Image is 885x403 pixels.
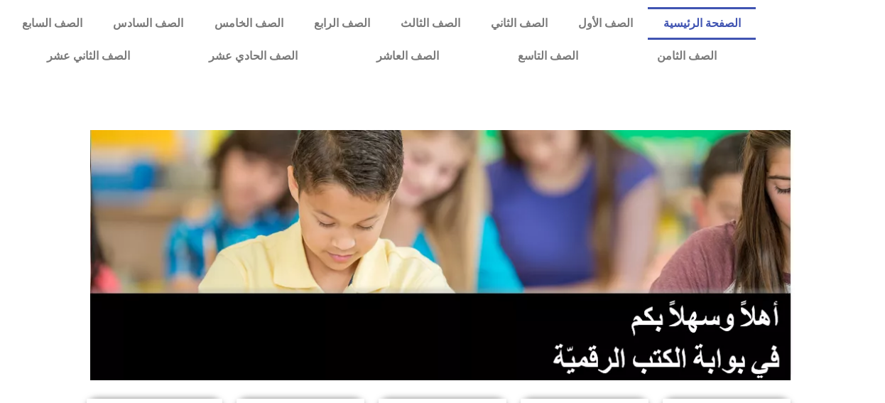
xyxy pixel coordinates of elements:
[298,7,385,40] a: الصف الرابع
[169,40,337,72] a: الصف الحادي عشر
[563,7,648,40] a: الصف الأول
[7,40,169,72] a: الصف الثاني عشر
[385,7,475,40] a: الصف الثالث
[478,40,617,72] a: الصف التاسع
[617,40,756,72] a: الصف الثامن
[475,7,563,40] a: الصف الثاني
[337,40,478,72] a: الصف العاشر
[648,7,756,40] a: الصفحة الرئيسية
[7,7,98,40] a: الصف السابع
[98,7,199,40] a: الصف السادس
[199,7,298,40] a: الصف الخامس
